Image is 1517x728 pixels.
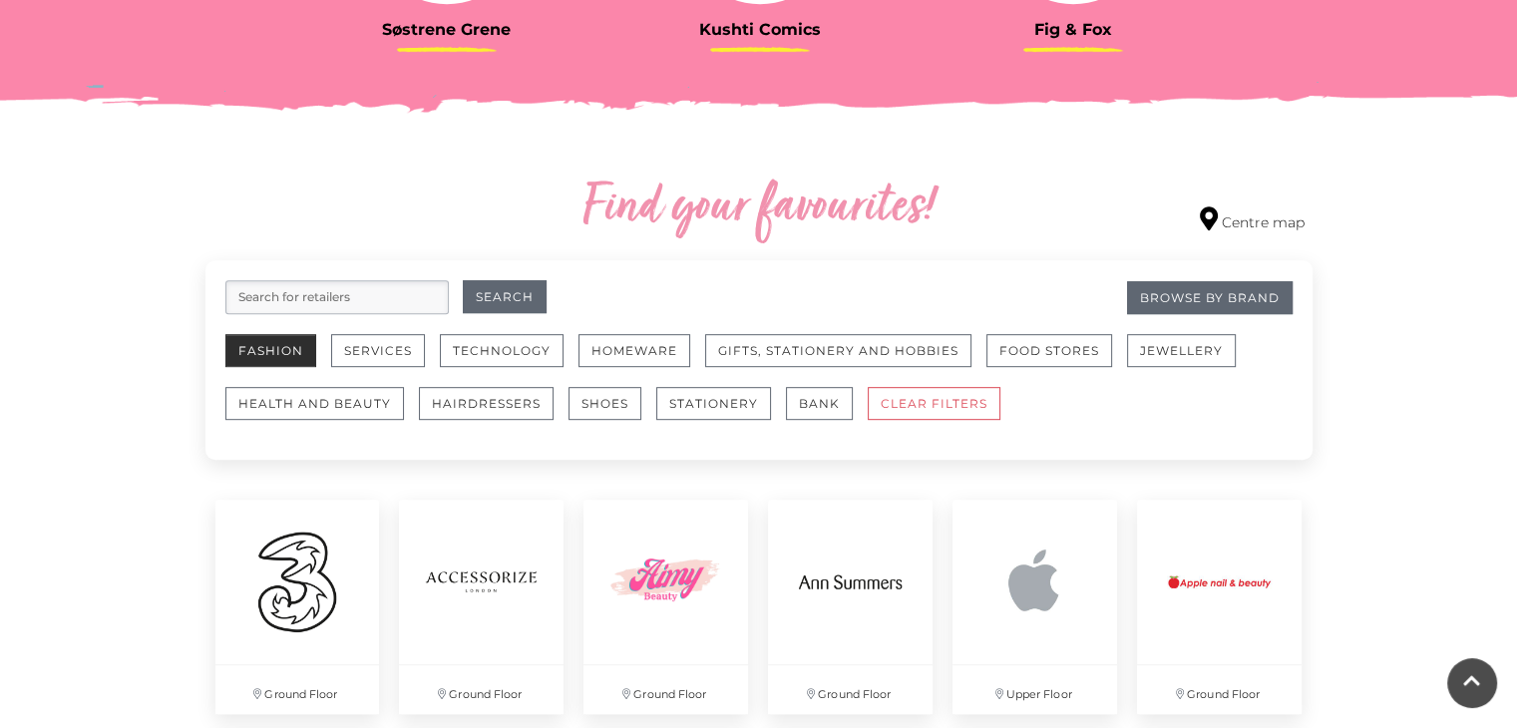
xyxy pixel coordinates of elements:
a: Ground Floor [573,490,758,724]
a: Upper Floor [943,490,1127,724]
a: Food Stores [986,334,1127,387]
a: Ground Floor [389,490,573,724]
button: Search [463,280,547,313]
button: Health and Beauty [225,387,404,420]
button: Gifts, Stationery and Hobbies [705,334,971,367]
a: Centre map [1200,206,1305,233]
a: Health and Beauty [225,387,419,440]
p: Ground Floor [215,665,380,714]
h3: Kushti Comics [618,20,902,39]
button: Shoes [569,387,641,420]
a: Ground Floor [758,490,943,724]
a: Technology [440,334,578,387]
a: Bank [786,387,868,440]
a: Ground Floor [1127,490,1312,724]
button: Jewellery [1127,334,1236,367]
button: CLEAR FILTERS [868,387,1000,420]
a: Hairdressers [419,387,569,440]
button: Services [331,334,425,367]
button: Homeware [578,334,690,367]
button: Stationery [656,387,771,420]
h2: Find your favourites! [395,177,1123,240]
p: Ground Floor [1137,665,1302,714]
button: Technology [440,334,564,367]
a: Browse By Brand [1127,281,1293,314]
p: Ground Floor [583,665,748,714]
a: Fashion [225,334,331,387]
a: Services [331,334,440,387]
a: Stationery [656,387,786,440]
a: Homeware [578,334,705,387]
input: Search for retailers [225,280,449,314]
a: Ground Floor [205,490,390,724]
button: Fashion [225,334,316,367]
a: Shoes [569,387,656,440]
p: Upper Floor [952,665,1117,714]
button: Bank [786,387,853,420]
p: Ground Floor [399,665,564,714]
p: Ground Floor [768,665,933,714]
button: Hairdressers [419,387,554,420]
a: Gifts, Stationery and Hobbies [705,334,986,387]
h3: Søstrene Grene [305,20,588,39]
a: Jewellery [1127,334,1251,387]
a: CLEAR FILTERS [868,387,1015,440]
button: Food Stores [986,334,1112,367]
h3: Fig & Fox [932,20,1215,39]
